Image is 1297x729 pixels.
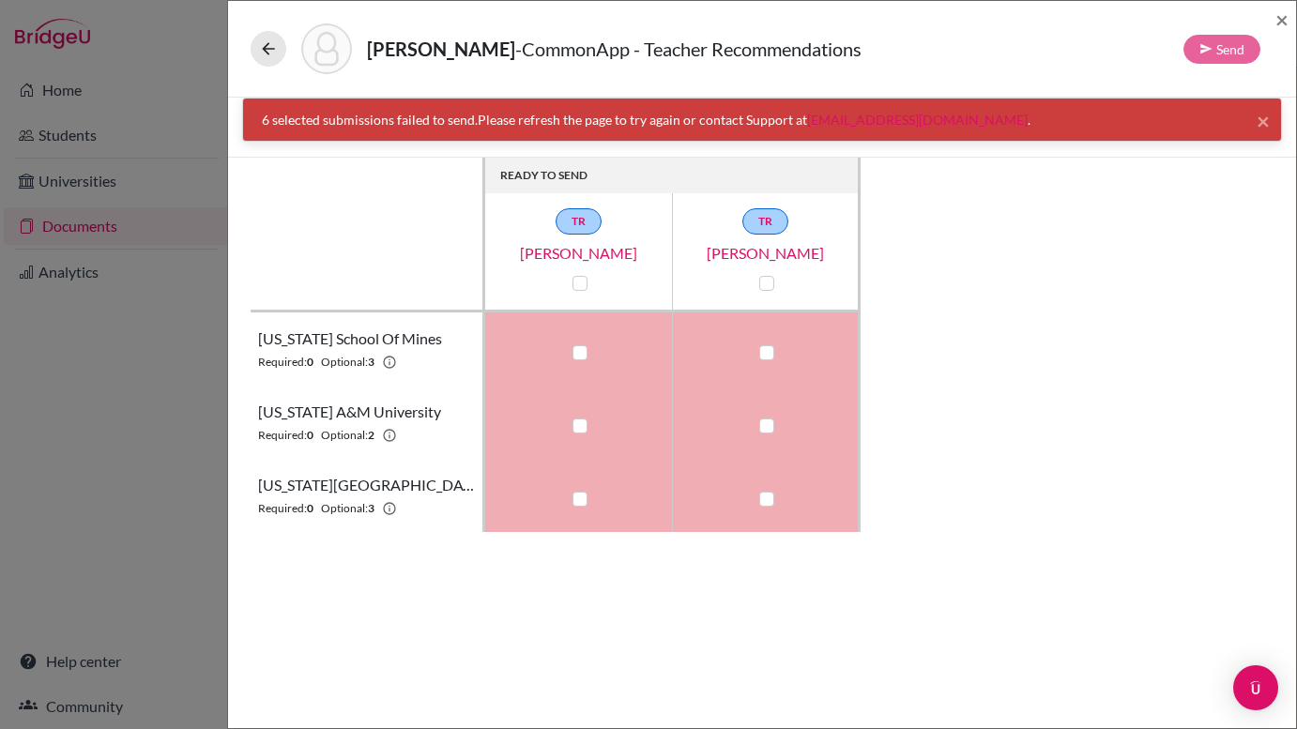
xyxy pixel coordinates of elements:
[556,208,602,235] a: TR
[321,354,368,371] span: Optional:
[258,327,442,350] span: [US_STATE] School of Mines
[1257,107,1270,134] span: ×
[321,427,368,444] span: Optional:
[367,38,515,60] strong: [PERSON_NAME]
[262,110,1262,129] div: 6 selected submissions failed to send.
[515,38,862,60] span: - CommonApp - Teacher Recommendations
[478,112,1030,128] span: Please refresh the page to try again or contact Support at .
[258,500,307,517] span: Required:
[368,354,374,371] b: 3
[368,427,374,444] b: 2
[1183,35,1260,64] button: Send
[742,208,788,235] a: TR
[307,354,313,371] b: 0
[321,500,368,517] span: Optional:
[307,427,313,444] b: 0
[1257,110,1270,132] button: Close
[258,474,475,496] span: [US_STATE][GEOGRAPHIC_DATA]
[258,427,307,444] span: Required:
[485,158,861,193] th: READY TO SEND
[485,242,673,265] a: [PERSON_NAME]
[258,401,441,423] span: [US_STATE] A&M University
[307,500,313,517] b: 0
[1233,665,1278,710] div: Open Intercom Messenger
[258,354,307,371] span: Required:
[807,112,1028,128] a: [EMAIL_ADDRESS][DOMAIN_NAME]
[1275,8,1289,31] button: Close
[368,500,374,517] b: 3
[672,242,860,265] a: [PERSON_NAME]
[1275,6,1289,33] span: ×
